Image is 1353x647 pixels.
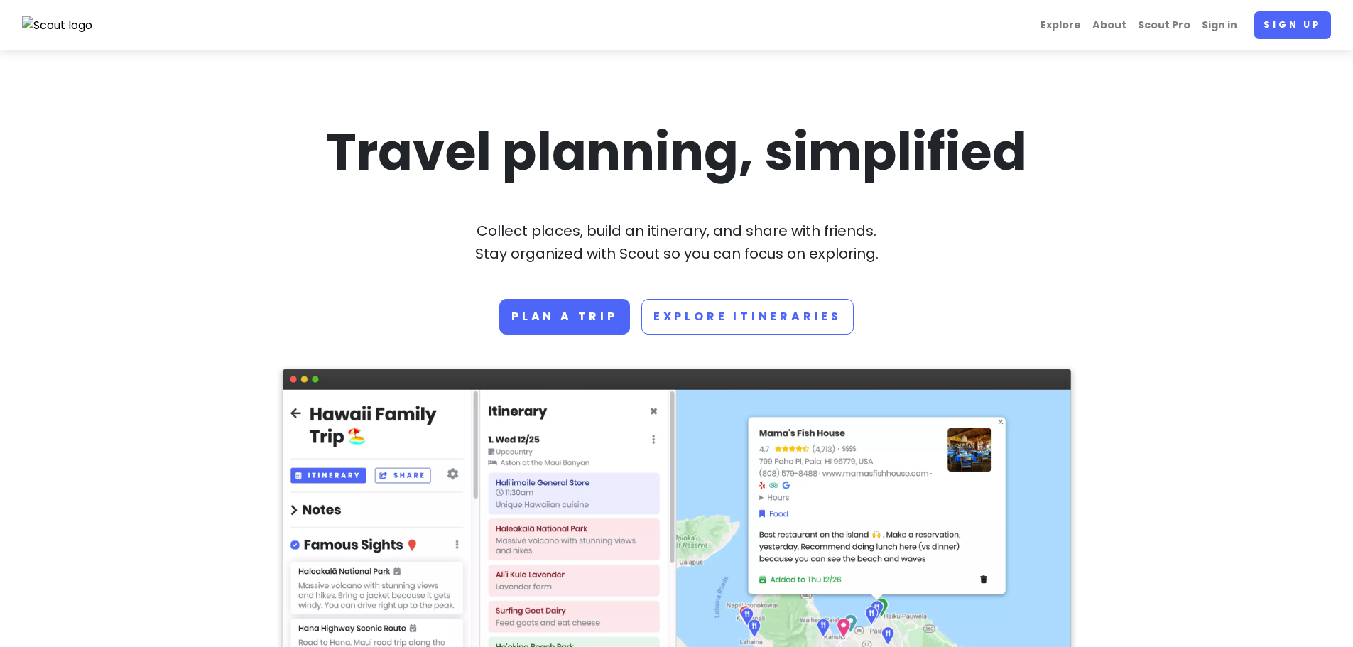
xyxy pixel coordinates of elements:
img: Scout logo [22,16,93,35]
h1: Travel planning, simplified [283,119,1071,185]
a: About [1087,11,1132,39]
a: Explore Itineraries [641,299,854,335]
a: Plan a trip [499,299,630,335]
p: Collect places, build an itinerary, and share with friends. Stay organized with Scout so you can ... [283,219,1071,265]
a: Sign in [1196,11,1243,39]
a: Scout Pro [1132,11,1196,39]
a: Explore [1035,11,1087,39]
a: Sign up [1254,11,1331,39]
